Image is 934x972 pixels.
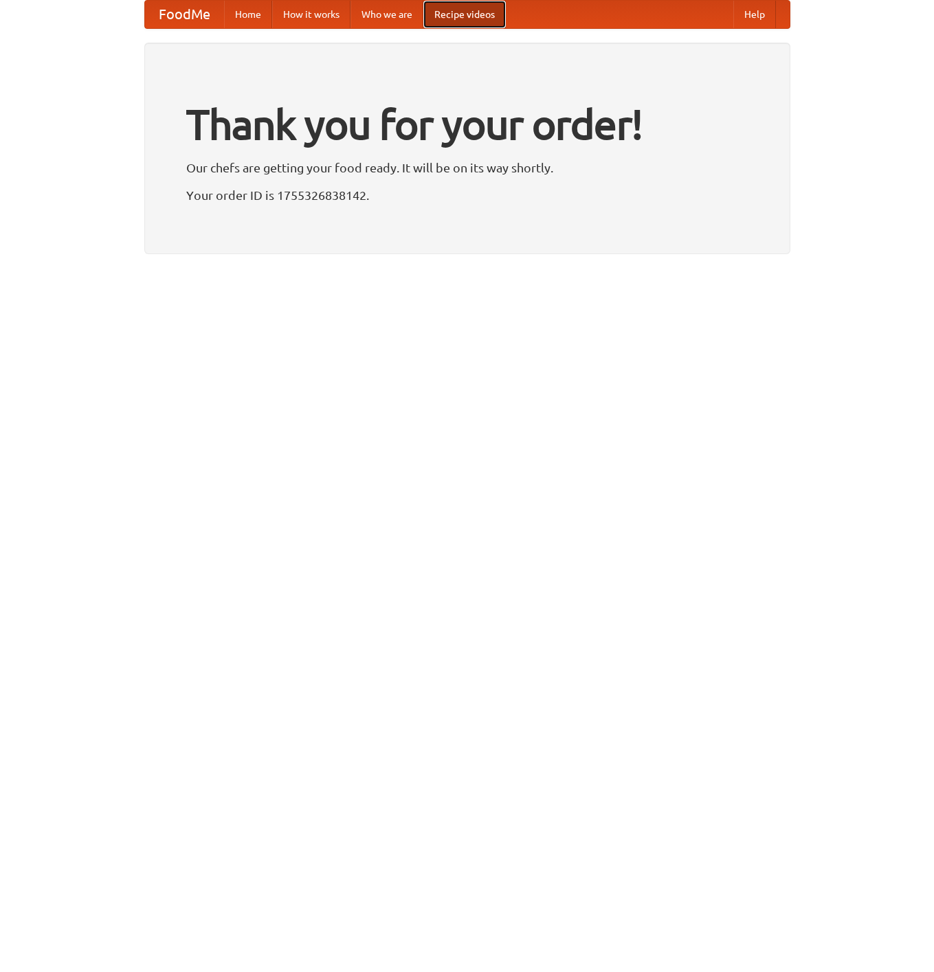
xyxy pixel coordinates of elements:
[351,1,423,28] a: Who we are
[733,1,776,28] a: Help
[145,1,224,28] a: FoodMe
[186,157,748,178] p: Our chefs are getting your food ready. It will be on its way shortly.
[224,1,272,28] a: Home
[186,91,748,157] h1: Thank you for your order!
[272,1,351,28] a: How it works
[186,185,748,205] p: Your order ID is 1755326838142.
[423,1,506,28] a: Recipe videos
